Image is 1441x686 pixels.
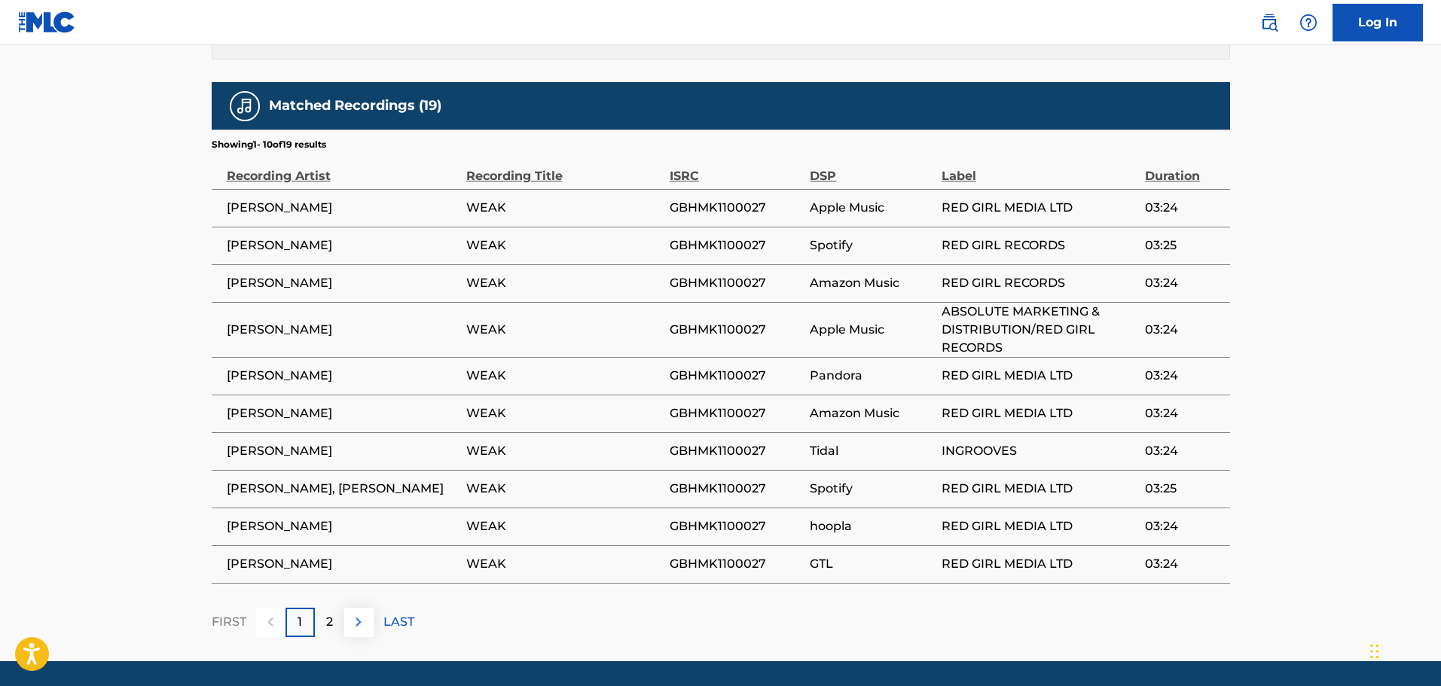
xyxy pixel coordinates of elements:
[227,151,459,185] div: Recording Artist
[466,404,662,422] span: WEAK
[466,367,662,385] span: WEAK
[670,274,803,292] span: GBHMK1100027
[383,613,414,631] p: LAST
[227,321,459,339] span: [PERSON_NAME]
[942,555,1137,573] span: RED GIRL MEDIA LTD
[810,367,933,385] span: Pandora
[942,367,1137,385] span: RED GIRL MEDIA LTD
[670,517,803,535] span: GBHMK1100027
[1370,629,1379,674] div: Drag
[810,480,933,498] span: Spotify
[227,442,459,460] span: [PERSON_NAME]
[942,151,1137,185] div: Label
[670,199,803,217] span: GBHMK1100027
[670,480,803,498] span: GBHMK1100027
[466,517,662,535] span: WEAK
[227,555,459,573] span: [PERSON_NAME]
[1145,321,1222,339] span: 03:24
[350,613,368,631] img: right
[18,11,76,33] img: MLC Logo
[670,321,803,339] span: GBHMK1100027
[810,517,933,535] span: hoopla
[227,517,459,535] span: [PERSON_NAME]
[810,151,933,185] div: DSP
[810,555,933,573] span: GTL
[670,236,803,255] span: GBHMK1100027
[269,97,441,114] h5: Matched Recordings (19)
[227,404,459,422] span: [PERSON_NAME]
[227,274,459,292] span: [PERSON_NAME]
[670,442,803,460] span: GBHMK1100027
[1299,14,1317,32] img: help
[670,555,803,573] span: GBHMK1100027
[1145,517,1222,535] span: 03:24
[810,236,933,255] span: Spotify
[942,517,1137,535] span: RED GIRL MEDIA LTD
[942,442,1137,460] span: INGROOVES
[466,274,662,292] span: WEAK
[1145,404,1222,422] span: 03:24
[810,442,933,460] span: Tidal
[1145,236,1222,255] span: 03:25
[466,151,662,185] div: Recording Title
[942,199,1137,217] span: RED GIRL MEDIA LTD
[227,199,459,217] span: [PERSON_NAME]
[1366,614,1441,686] iframe: Chat Widget
[236,97,254,115] img: Matched Recordings
[466,199,662,217] span: WEAK
[1260,14,1278,32] img: search
[942,404,1137,422] span: RED GIRL MEDIA LTD
[942,236,1137,255] span: RED GIRL RECORDS
[1145,442,1222,460] span: 03:24
[1145,367,1222,385] span: 03:24
[670,367,803,385] span: GBHMK1100027
[466,236,662,255] span: WEAK
[670,151,803,185] div: ISRC
[227,480,459,498] span: [PERSON_NAME], [PERSON_NAME]
[942,480,1137,498] span: RED GIRL MEDIA LTD
[466,321,662,339] span: WEAK
[1145,555,1222,573] span: 03:24
[298,613,302,631] p: 1
[810,321,933,339] span: Apple Music
[810,404,933,422] span: Amazon Music
[810,199,933,217] span: Apple Music
[1333,4,1423,41] a: Log In
[466,480,662,498] span: WEAK
[227,236,459,255] span: [PERSON_NAME]
[326,613,333,631] p: 2
[466,442,662,460] span: WEAK
[942,274,1137,292] span: RED GIRL RECORDS
[670,404,803,422] span: GBHMK1100027
[942,303,1137,357] span: ABSOLUTE MARKETING & DISTRIBUTION/RED GIRL RECORDS
[1254,8,1284,38] a: Public Search
[212,613,246,631] p: FIRST
[1145,151,1222,185] div: Duration
[1293,8,1323,38] div: Help
[212,138,326,151] p: Showing 1 - 10 of 19 results
[1145,199,1222,217] span: 03:24
[1145,274,1222,292] span: 03:24
[1145,480,1222,498] span: 03:25
[466,555,662,573] span: WEAK
[810,274,933,292] span: Amazon Music
[227,367,459,385] span: [PERSON_NAME]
